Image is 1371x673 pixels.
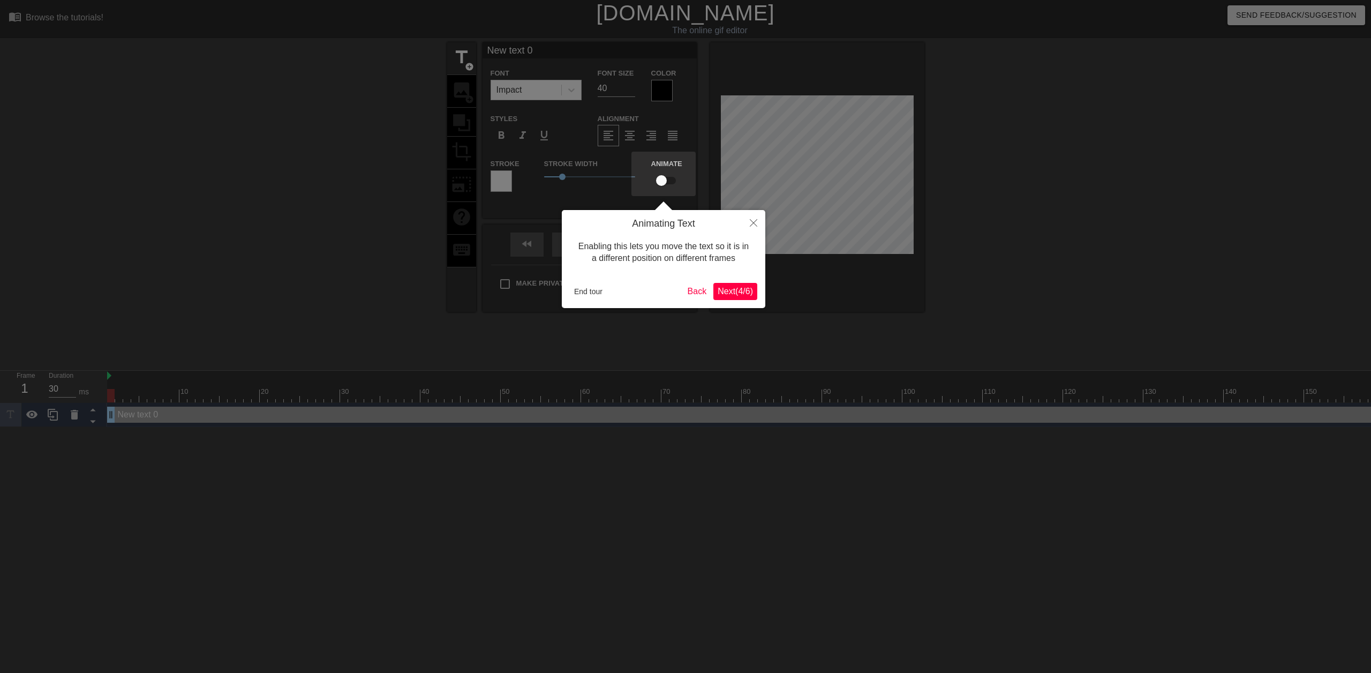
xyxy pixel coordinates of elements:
[570,230,757,275] div: Enabling this lets you move the text so it is in a different position on different frames
[683,283,711,300] button: Back
[713,283,757,300] button: Next
[570,283,607,300] button: End tour
[742,210,765,235] button: Close
[718,287,753,296] span: Next ( 4 / 6 )
[570,218,757,230] h4: Animating Text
